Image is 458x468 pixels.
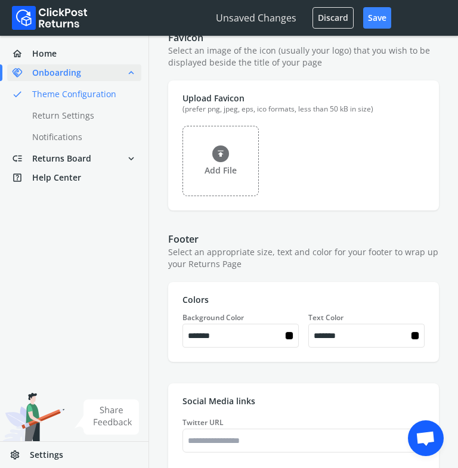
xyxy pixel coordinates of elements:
[32,48,57,60] span: Home
[182,92,425,104] p: Upload Favicon
[7,45,141,62] a: homeHome
[182,313,299,323] label: Background Color
[168,45,439,69] p: Select an image of the icon (usually your logo) that you wish to be displayed beside the title of...
[12,86,23,103] span: done
[32,172,81,184] span: Help Center
[126,64,137,81] span: expand_less
[363,7,391,29] button: Save
[12,6,88,30] img: Logo
[75,399,140,435] img: share feedback
[182,104,425,114] div: (prefer png, jpeg, eps, ico formats, less than 50 kB in size)
[12,64,32,81] span: handshake
[408,420,444,456] div: Open chat
[308,313,425,323] label: Text Color
[168,246,439,270] p: Select an appropriate size, text and color for your footer to wrap up your Returns Page
[7,129,156,145] a: Notifications
[216,11,296,25] p: Unsaved Changes
[126,150,137,167] span: expand_more
[30,449,63,461] span: Settings
[7,107,156,124] a: Return Settings
[12,150,32,167] span: low_priority
[12,45,32,62] span: home
[182,395,425,407] p: Social Media links
[182,417,224,427] label: Twitter URL
[312,7,354,29] button: Discard
[32,153,91,165] span: Returns Board
[7,86,156,103] a: doneTheme Configuration
[12,169,32,186] span: help_center
[168,30,439,45] p: Favicon
[182,294,425,306] p: Colors
[168,232,439,246] p: Footer
[32,67,81,79] span: Onboarding
[212,145,229,162] img: file_input
[205,165,237,176] p: Add File
[10,447,30,463] span: settings
[7,169,141,186] a: help_centerHelp Center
